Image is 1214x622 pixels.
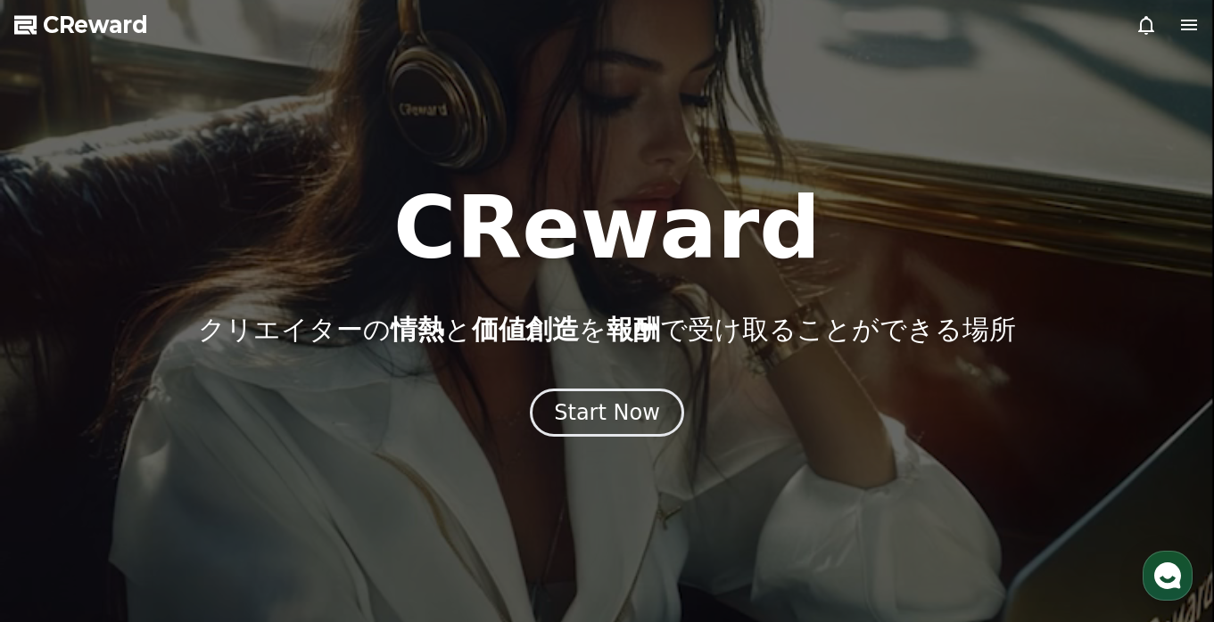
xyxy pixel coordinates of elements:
button: Start Now [530,389,684,437]
a: Start Now [530,406,684,423]
span: 情熱 [391,314,444,345]
span: 報酬 [607,314,660,345]
span: CReward [43,11,148,39]
h1: CReward [393,185,821,271]
p: クリエイターの と を で受け取ることができる場所 [198,314,1016,346]
span: 価値創造 [472,314,579,345]
a: CReward [14,11,148,39]
div: Start Now [554,398,660,427]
